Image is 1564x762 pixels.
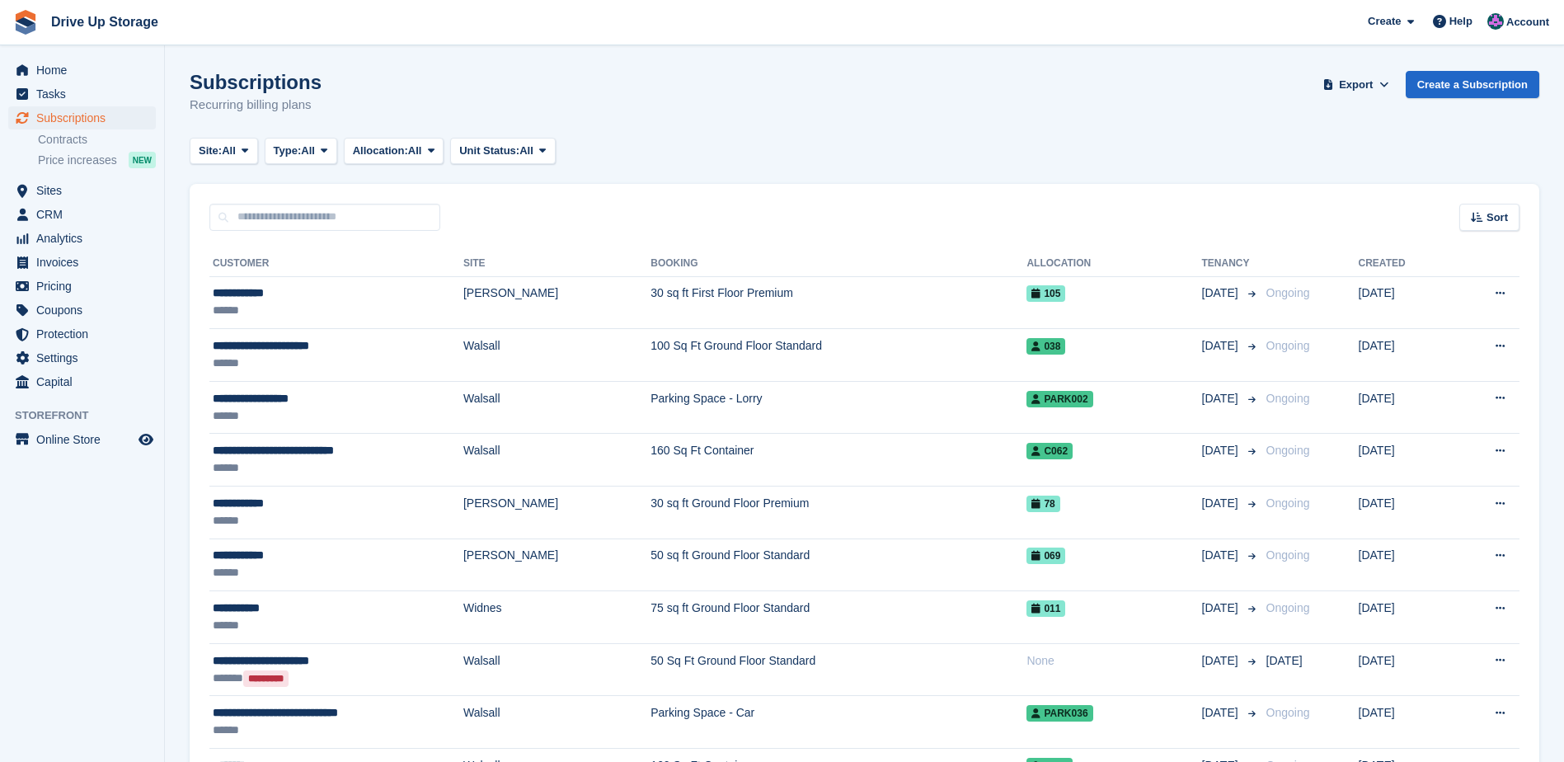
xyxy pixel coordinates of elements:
span: [DATE] [1202,495,1242,512]
td: [DATE] [1359,329,1452,382]
span: Subscriptions [36,106,135,129]
button: Allocation: All [344,138,444,165]
td: Walsall [463,643,650,696]
span: Protection [36,322,135,346]
span: Ongoing [1266,444,1310,457]
a: menu [8,275,156,298]
span: All [301,143,315,159]
a: Create a Subscription [1406,71,1539,98]
span: [DATE] [1202,442,1242,459]
span: Invoices [36,251,135,274]
span: [DATE] [1202,285,1242,302]
td: Walsall [463,381,650,434]
a: Price increases NEW [38,151,156,169]
p: Recurring billing plans [190,96,322,115]
span: Ongoing [1266,339,1310,352]
a: menu [8,106,156,129]
span: PARK036 [1026,705,1092,722]
div: None [1026,652,1201,670]
span: PARK002 [1026,391,1092,407]
span: Allocation: [353,143,408,159]
td: [DATE] [1359,487,1452,539]
td: Parking Space - Lorry [650,381,1026,434]
span: Capital [36,370,135,393]
span: 038 [1026,338,1065,355]
td: [DATE] [1359,276,1452,329]
th: Booking [650,251,1026,277]
span: 069 [1026,548,1065,564]
a: menu [8,203,156,226]
td: [PERSON_NAME] [463,487,650,539]
td: [DATE] [1359,643,1452,696]
span: Account [1506,14,1549,31]
td: 30 sq ft First Floor Premium [650,276,1026,329]
span: Ongoing [1266,392,1310,405]
span: Ongoing [1266,286,1310,299]
span: All [222,143,236,159]
a: Drive Up Storage [45,8,165,35]
span: 011 [1026,600,1065,617]
span: Analytics [36,227,135,250]
td: 160 Sq Ft Container [650,434,1026,487]
td: Walsall [463,696,650,749]
button: Export [1320,71,1393,98]
td: Walsall [463,329,650,382]
span: 105 [1026,285,1065,302]
td: [PERSON_NAME] [463,539,650,591]
span: Price increases [38,153,117,168]
span: [DATE] [1202,652,1242,670]
span: Type: [274,143,302,159]
span: [DATE] [1202,547,1242,564]
a: menu [8,370,156,393]
th: Tenancy [1202,251,1260,277]
span: Ongoing [1266,601,1310,614]
td: Parking Space - Car [650,696,1026,749]
span: Export [1339,77,1373,93]
span: Storefront [15,407,164,424]
div: NEW [129,152,156,168]
td: 75 sq ft Ground Floor Standard [650,591,1026,644]
td: 100 Sq Ft Ground Floor Standard [650,329,1026,382]
span: Ongoing [1266,706,1310,719]
span: Home [36,59,135,82]
td: [DATE] [1359,434,1452,487]
a: menu [8,179,156,202]
td: [DATE] [1359,539,1452,591]
th: Created [1359,251,1452,277]
span: All [408,143,422,159]
span: All [519,143,533,159]
span: Sites [36,179,135,202]
button: Unit Status: All [450,138,555,165]
span: Online Store [36,428,135,451]
button: Type: All [265,138,337,165]
td: [DATE] [1359,696,1452,749]
span: 78 [1026,496,1059,512]
a: menu [8,251,156,274]
span: Settings [36,346,135,369]
span: [DATE] [1202,704,1242,722]
td: 50 Sq Ft Ground Floor Standard [650,643,1026,696]
td: Widnes [463,591,650,644]
span: CRM [36,203,135,226]
a: menu [8,346,156,369]
td: [PERSON_NAME] [463,276,650,329]
span: Ongoing [1266,496,1310,510]
a: Preview store [136,430,156,449]
span: [DATE] [1202,337,1242,355]
span: Sort [1487,209,1508,226]
span: Help [1449,13,1472,30]
img: Andy [1487,13,1504,30]
th: Allocation [1026,251,1201,277]
td: [DATE] [1359,591,1452,644]
span: C062 [1026,443,1073,459]
button: Site: All [190,138,258,165]
td: 30 sq ft Ground Floor Premium [650,487,1026,539]
h1: Subscriptions [190,71,322,93]
span: [DATE] [1202,600,1242,617]
span: Unit Status: [459,143,519,159]
a: Contracts [38,132,156,148]
span: Pricing [36,275,135,298]
span: [DATE] [1202,390,1242,407]
span: Coupons [36,299,135,322]
a: menu [8,59,156,82]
